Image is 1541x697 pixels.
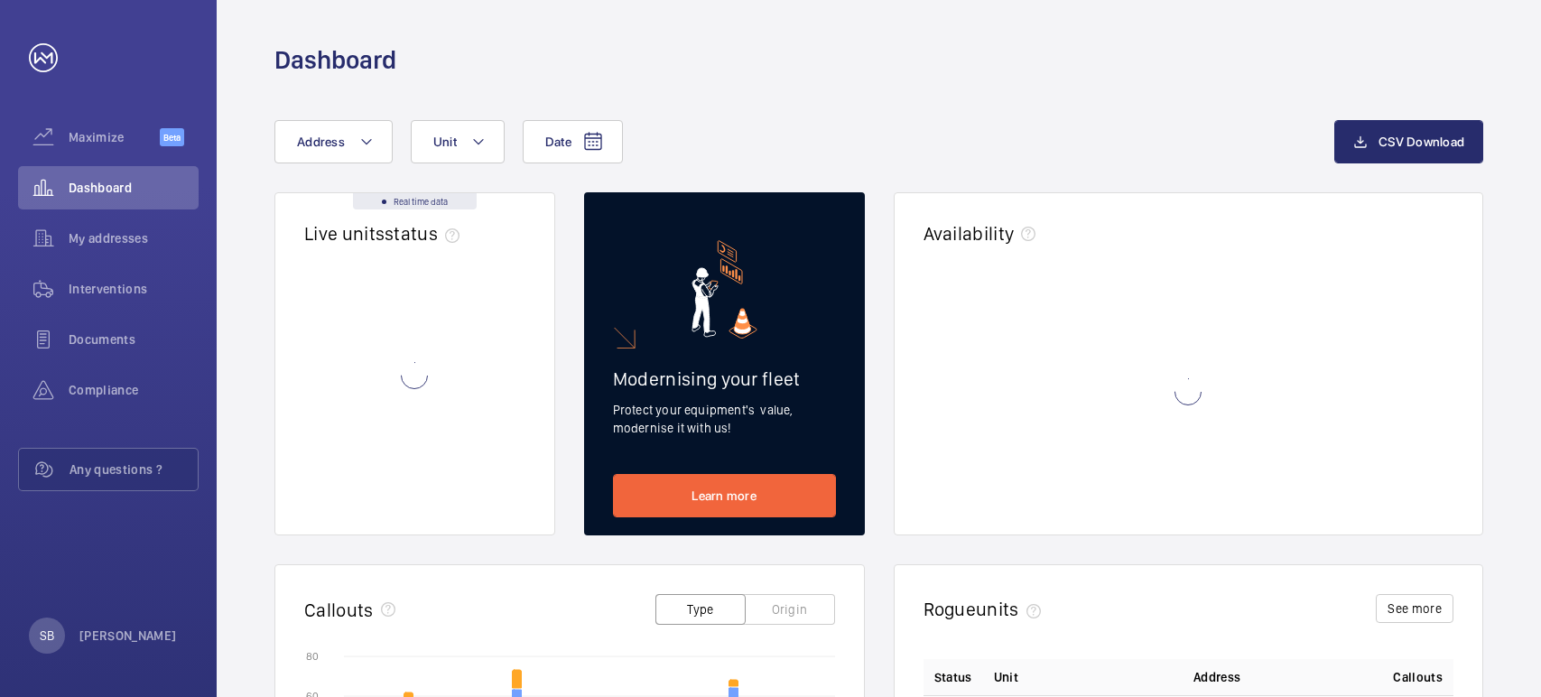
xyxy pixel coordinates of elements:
[924,598,1048,620] h2: Rogue
[655,594,746,625] button: Type
[1193,668,1240,686] span: Address
[79,627,177,645] p: [PERSON_NAME]
[69,179,199,197] span: Dashboard
[69,280,199,298] span: Interventions
[613,474,836,517] a: Learn more
[70,460,198,479] span: Any questions ?
[934,668,972,686] p: Status
[1393,668,1443,686] span: Callouts
[274,43,396,77] h1: Dashboard
[433,135,457,149] span: Unit
[545,135,571,149] span: Date
[1334,120,1483,163] button: CSV Download
[69,229,199,247] span: My addresses
[976,598,1048,620] span: units
[924,222,1015,245] h2: Availability
[411,120,505,163] button: Unit
[613,401,836,437] p: Protect your equipment's value, modernise it with us!
[1379,135,1464,149] span: CSV Download
[523,120,623,163] button: Date
[613,367,836,390] h2: Modernising your fleet
[304,599,374,621] h2: Callouts
[297,135,345,149] span: Address
[745,594,835,625] button: Origin
[160,128,184,146] span: Beta
[304,222,467,245] h2: Live units
[385,222,467,245] span: status
[69,330,199,348] span: Documents
[353,193,477,209] div: Real time data
[69,381,199,399] span: Compliance
[40,627,54,645] p: SB
[306,650,319,663] text: 80
[1376,594,1453,623] button: See more
[994,668,1018,686] span: Unit
[274,120,393,163] button: Address
[692,240,757,339] img: marketing-card.svg
[69,128,160,146] span: Maximize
